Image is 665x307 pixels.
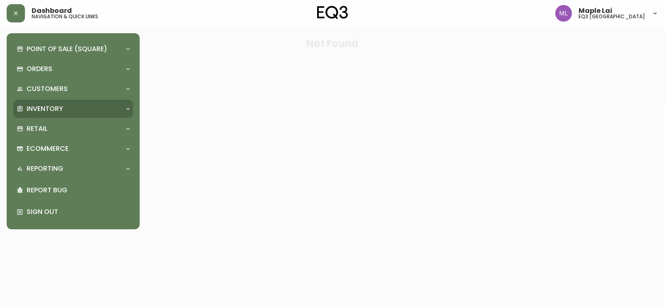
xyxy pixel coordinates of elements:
[13,60,133,78] div: Orders
[27,144,69,153] p: Ecommerce
[13,179,133,201] div: Report Bug
[13,100,133,118] div: Inventory
[27,164,63,173] p: Reporting
[13,201,133,223] div: Sign Out
[13,140,133,158] div: Ecommerce
[13,40,133,58] div: Point of Sale (Square)
[27,186,130,195] p: Report Bug
[27,104,63,113] p: Inventory
[579,14,645,19] h5: eq3 [GEOGRAPHIC_DATA]
[27,44,107,54] p: Point of Sale (Square)
[555,5,572,22] img: 61e28cffcf8cc9f4e300d877dd684943
[27,84,68,93] p: Customers
[27,124,47,133] p: Retail
[27,207,130,216] p: Sign Out
[317,6,348,19] img: logo
[32,7,72,14] span: Dashboard
[13,120,133,138] div: Retail
[13,80,133,98] div: Customers
[32,14,98,19] h5: navigation & quick links
[13,160,133,178] div: Reporting
[579,7,612,14] span: Maple Lai
[27,64,52,74] p: Orders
